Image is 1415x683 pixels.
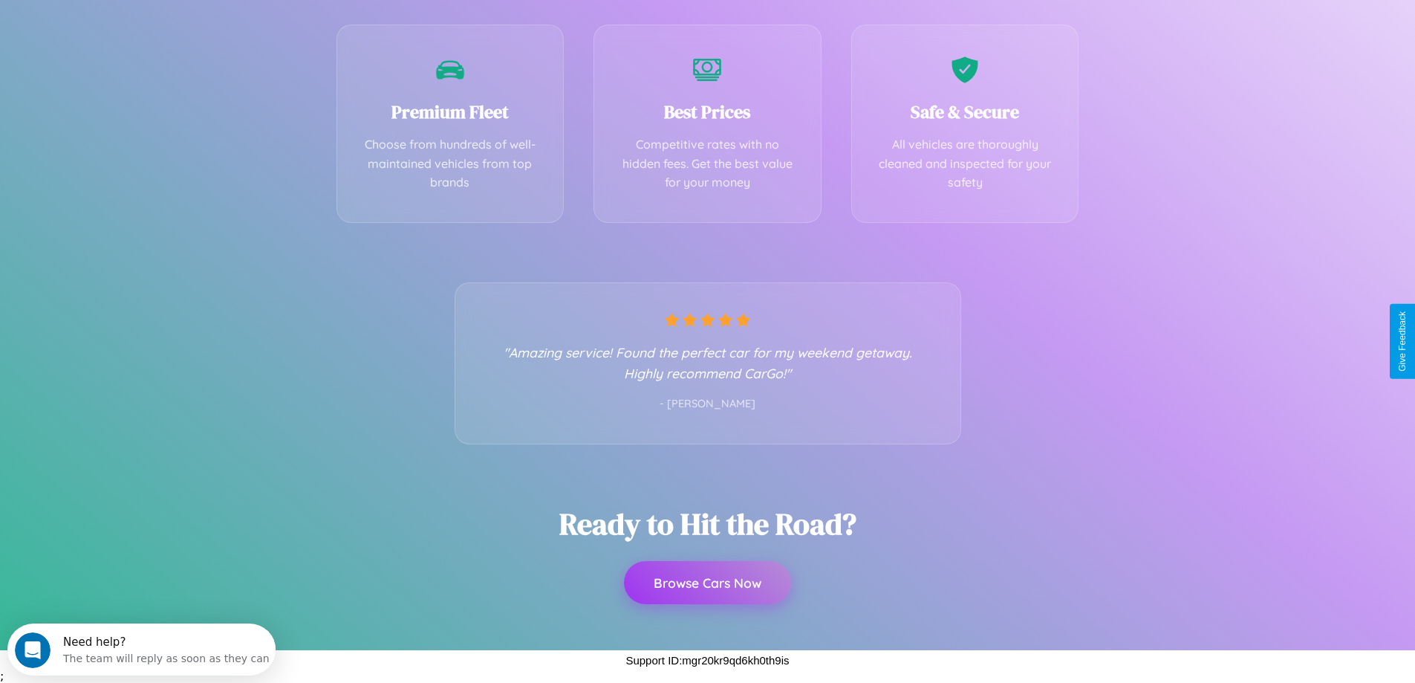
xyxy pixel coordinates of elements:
[874,135,1056,192] p: All vehicles are thoroughly cleaned and inspected for your safety
[6,6,276,47] div: Open Intercom Messenger
[1397,311,1408,372] div: Give Feedback
[56,25,262,40] div: The team will reply as soon as they can
[56,13,262,25] div: Need help?
[7,624,276,676] iframe: Intercom live chat discovery launcher
[15,632,51,668] iframe: Intercom live chat
[874,100,1056,124] h3: Safe & Secure
[625,650,789,670] p: Support ID: mgr20kr9qd6kh0th9is
[617,100,798,124] h3: Best Prices
[559,504,856,544] h2: Ready to Hit the Road?
[617,135,798,192] p: Competitive rates with no hidden fees. Get the best value for your money
[360,135,541,192] p: Choose from hundreds of well-maintained vehicles from top brands
[485,395,931,414] p: - [PERSON_NAME]
[360,100,541,124] h3: Premium Fleet
[485,342,931,383] p: "Amazing service! Found the perfect car for my weekend getaway. Highly recommend CarGo!"
[624,561,791,604] button: Browse Cars Now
